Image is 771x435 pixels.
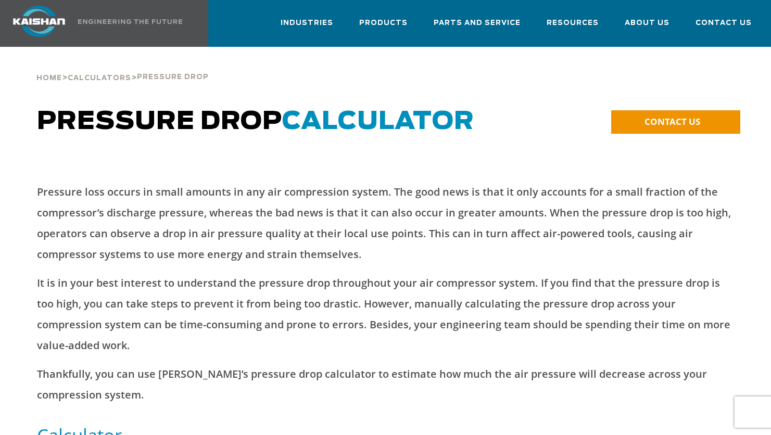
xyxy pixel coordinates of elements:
p: It is in your best interest to understand the pressure drop throughout your air compressor system... [37,273,734,356]
span: Pressure Drop [137,74,209,81]
span: CALCULATOR [282,109,474,134]
span: Parts and Service [434,17,521,29]
span: Resources [547,17,599,29]
span: Contact Us [696,17,752,29]
a: Calculators [68,73,131,82]
span: About Us [625,17,669,29]
span: Home [36,75,62,82]
span: Industries [281,17,333,29]
a: Resources [547,9,599,45]
span: Pressure Drop [37,109,474,134]
a: CONTACT US [611,110,740,134]
a: Home [36,73,62,82]
span: CONTACT US [644,116,700,127]
a: Products [359,9,408,45]
p: Pressure loss occurs in small amounts in any air compression system. The good news is that it onl... [37,182,734,265]
a: Industries [281,9,333,45]
img: Engineering the future [78,19,182,24]
a: About Us [625,9,669,45]
div: > > [36,47,209,86]
a: Contact Us [696,9,752,45]
span: Calculators [68,75,131,82]
p: Thankfully, you can use [PERSON_NAME]’s pressure drop calculator to estimate how much the air pre... [37,364,734,405]
span: Products [359,17,408,29]
a: Parts and Service [434,9,521,45]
